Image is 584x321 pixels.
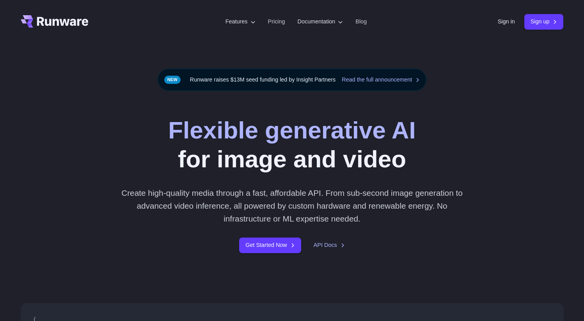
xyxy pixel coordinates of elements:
div: Runware raises $13M seed funding led by Insight Partners [158,69,427,91]
a: Sign in [498,17,515,26]
p: Create high-quality media through a fast, affordable API. From sub-second image generation to adv... [118,186,466,225]
label: Features [225,17,256,26]
a: Pricing [268,17,285,26]
strong: Flexible generative AI [168,117,416,144]
a: API Docs [314,241,345,250]
a: Read the full announcement [342,75,420,84]
label: Documentation [298,17,343,26]
a: Blog [355,17,367,26]
a: Go to / [21,15,89,28]
a: Sign up [524,14,564,29]
h1: for image and video [168,116,416,174]
a: Get Started Now [239,238,301,253]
